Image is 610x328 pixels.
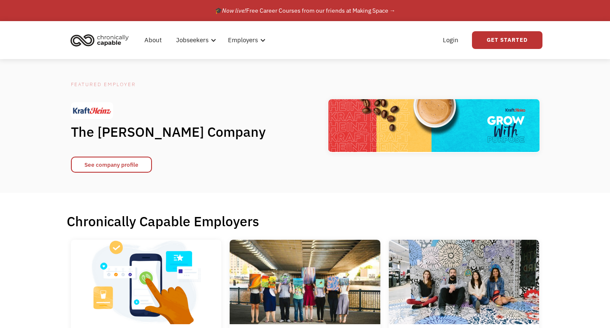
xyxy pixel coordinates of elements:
div: Featured Employer [71,79,282,89]
div: Jobseekers [176,35,209,45]
a: See company profile [71,157,152,173]
em: Now live! [222,7,246,14]
div: Jobseekers [171,27,219,54]
a: Login [438,27,464,54]
a: Get Started [472,31,542,49]
div: Employers [223,27,268,54]
h1: Chronically Capable Employers [67,213,544,230]
div: 🎓 Free Career Courses from our friends at Making Space → [215,5,396,16]
div: Employers [228,35,258,45]
img: Chronically Capable logo [68,31,131,49]
h1: The [PERSON_NAME] Company [71,123,282,140]
a: About [139,27,167,54]
a: home [68,31,135,49]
